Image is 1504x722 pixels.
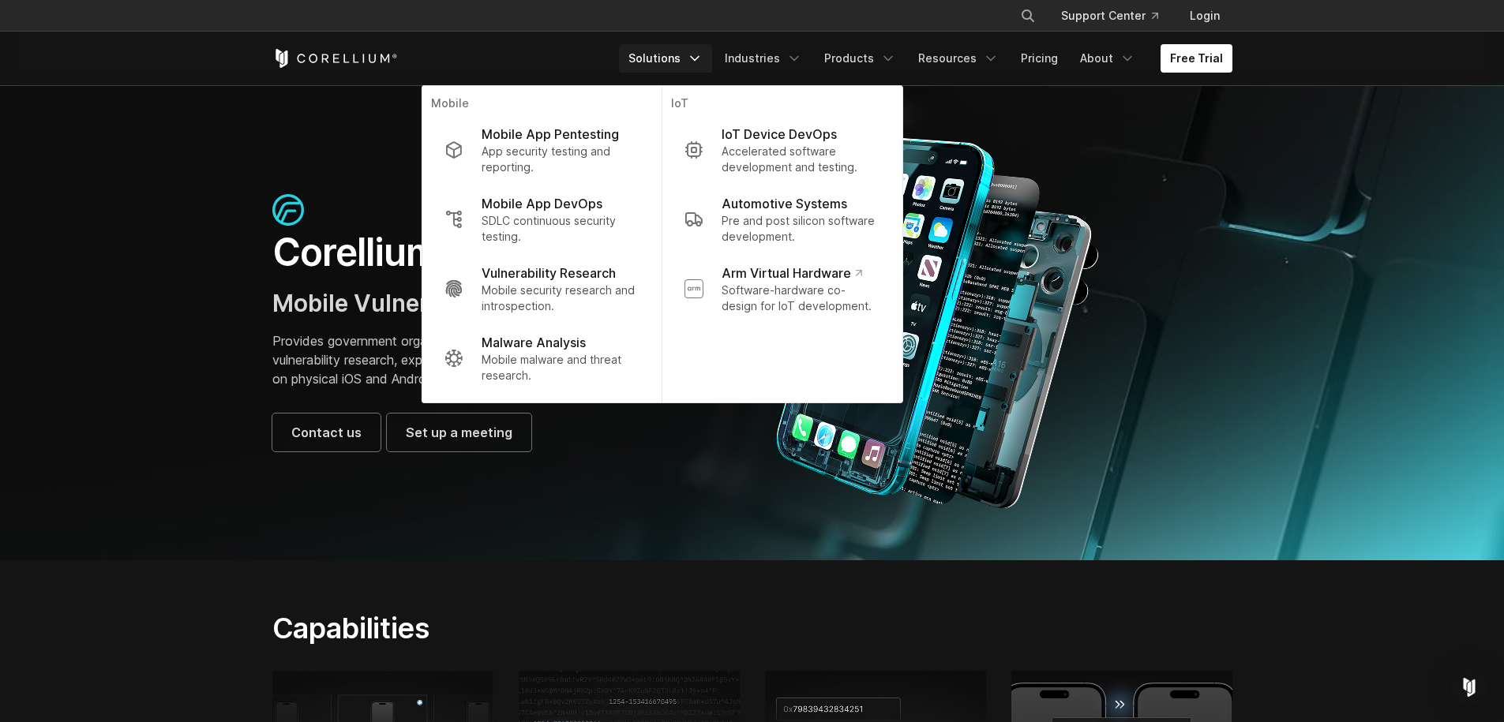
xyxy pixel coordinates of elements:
[722,264,861,282] p: Arm Virtual Hardware
[272,331,737,388] p: Provides government organizations and researchers with the mobile vulnerability research, exploit...
[272,611,902,645] h2: Capabilities
[272,194,304,226] img: falcon-icon
[1161,44,1232,73] a: Free Trial
[722,194,847,213] p: Automotive Systems
[1014,2,1042,30] button: Search
[272,289,721,317] span: Mobile Vulnerability Research Solutions
[482,333,586,352] p: Malware Analysis
[482,213,639,245] p: SDLC continuous security testing.
[272,49,398,68] a: Corellium Home
[431,95,651,115] p: Mobile
[1071,44,1145,73] a: About
[482,144,639,175] p: App security testing and reporting.
[272,413,381,451] a: Contact us
[1011,44,1067,73] a: Pricing
[431,324,651,393] a: Malware Analysis Mobile malware and threat research.
[671,185,892,254] a: Automotive Systems Pre and post silicon software development.
[1177,2,1232,30] a: Login
[715,44,812,73] a: Industries
[722,282,880,314] p: Software-hardware co-design for IoT development.
[671,254,892,324] a: Arm Virtual Hardware Software-hardware co-design for IoT development.
[671,115,892,185] a: IoT Device DevOps Accelerated software development and testing.
[482,125,619,144] p: Mobile App Pentesting
[387,413,531,451] a: Set up a meeting
[815,44,906,73] a: Products
[722,144,880,175] p: Accelerated software development and testing.
[482,264,616,282] p: Vulnerability Research
[722,213,880,245] p: Pre and post silicon software development.
[482,282,639,314] p: Mobile security research and introspection.
[482,352,639,383] p: Mobile malware and threat research.
[482,194,602,213] p: Mobile App DevOps
[1450,668,1488,706] div: Open Intercom Messenger
[619,44,712,73] a: Solutions
[909,44,1008,73] a: Resources
[272,229,737,276] h1: Corellium Falcon
[619,44,1232,73] div: Navigation Menu
[431,185,651,254] a: Mobile App DevOps SDLC continuous security testing.
[431,115,651,185] a: Mobile App Pentesting App security testing and reporting.
[722,125,837,144] p: IoT Device DevOps
[1001,2,1232,30] div: Navigation Menu
[291,423,362,442] span: Contact us
[1048,2,1171,30] a: Support Center
[768,136,1108,510] img: Corellium_Falcon Hero 1
[431,254,651,324] a: Vulnerability Research Mobile security research and introspection.
[671,95,892,115] p: IoT
[406,423,512,442] span: Set up a meeting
